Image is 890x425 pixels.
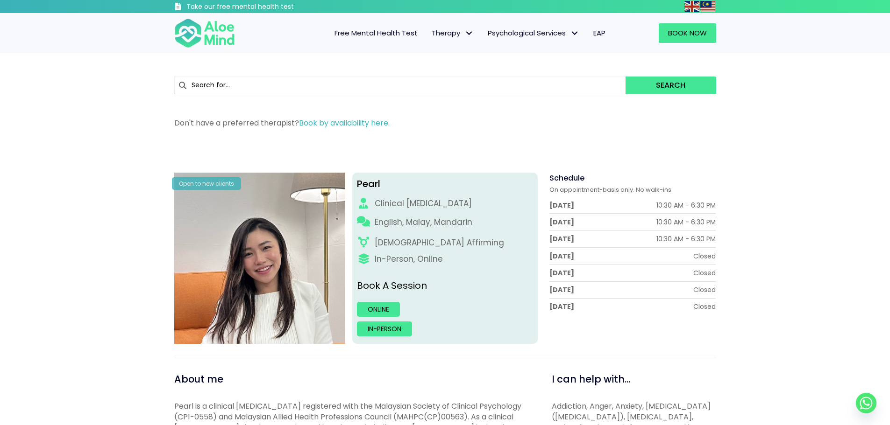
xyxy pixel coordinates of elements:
div: In-Person, Online [375,253,443,265]
a: Take our free mental health test [174,2,344,13]
div: Closed [693,285,716,294]
a: Free Mental Health Test [328,23,425,43]
div: [DATE] [549,268,574,278]
a: Psychological ServicesPsychological Services: submenu [481,23,586,43]
div: Pearl [357,177,533,191]
div: 10:30 AM - 6:30 PM [656,234,716,244]
span: Therapy [432,28,474,38]
span: Schedule [549,173,584,183]
div: [DATE] [549,201,574,210]
span: I can help with... [552,372,630,386]
img: Pearl photo [174,173,346,344]
h3: Take our free mental health test [186,2,344,12]
a: Malay [700,1,716,12]
span: Therapy: submenu [463,27,476,40]
p: English, Malay, Mandarin [375,216,472,228]
div: [DATE] [549,251,574,261]
nav: Menu [247,23,612,43]
span: Psychological Services [488,28,579,38]
div: [DATE] [549,302,574,311]
div: 10:30 AM - 6:30 PM [656,217,716,227]
a: Online [357,302,400,317]
p: Don't have a preferred therapist? [174,118,716,128]
div: Closed [693,251,716,261]
input: Search for... [174,77,626,94]
div: Open to new clients [172,177,241,190]
img: ms [700,1,715,12]
div: Closed [693,302,716,311]
span: Free Mental Health Test [335,28,418,38]
span: Psychological Services: submenu [568,27,582,40]
a: TherapyTherapy: submenu [425,23,481,43]
button: Search [626,77,716,94]
a: Book by availability here. [299,118,390,128]
span: On appointment-basis only. No walk-ins [549,185,671,194]
img: en [684,1,699,12]
div: [DEMOGRAPHIC_DATA] Affirming [375,237,504,249]
div: Clinical [MEDICAL_DATA] [375,198,472,209]
div: [DATE] [549,285,574,294]
div: [DATE] [549,217,574,227]
img: Aloe mind Logo [174,18,235,49]
a: Book Now [659,23,716,43]
div: [DATE] [549,234,574,244]
a: EAP [586,23,612,43]
div: 10:30 AM - 6:30 PM [656,201,716,210]
a: Whatsapp [856,393,876,413]
div: Closed [693,268,716,278]
span: EAP [593,28,605,38]
a: English [684,1,700,12]
p: Book A Session [357,279,533,293]
span: Book Now [668,28,707,38]
a: In-person [357,321,412,336]
span: About me [174,372,223,386]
